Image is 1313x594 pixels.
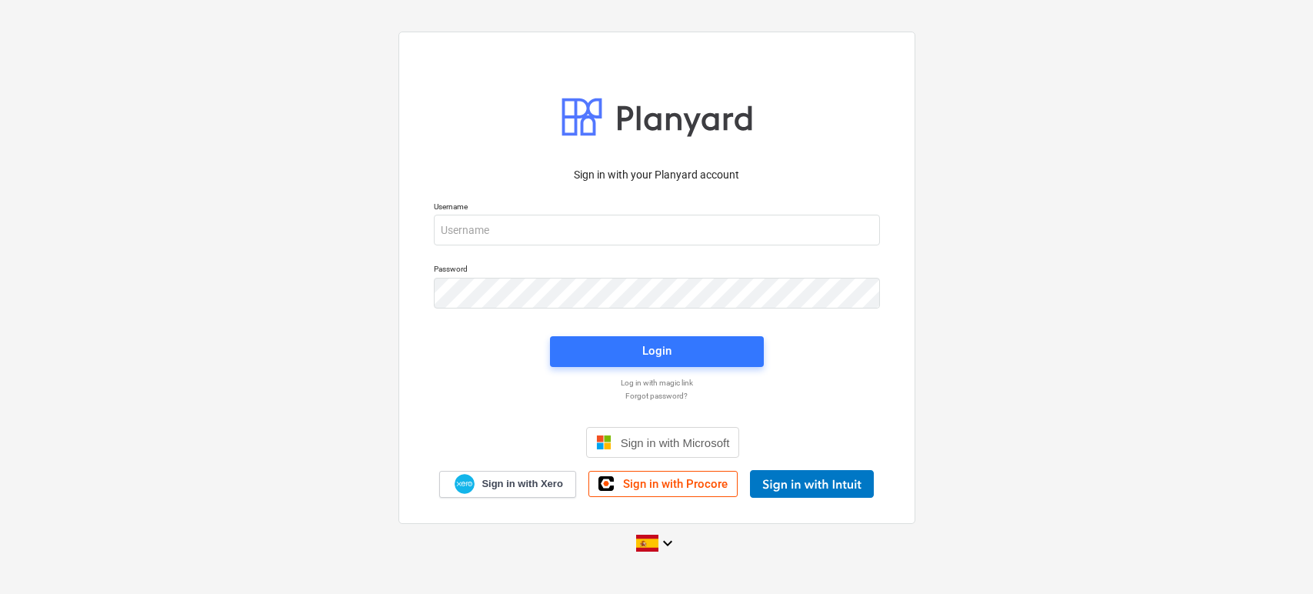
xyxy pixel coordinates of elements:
span: Sign in with Xero [482,477,562,491]
span: Sign in with Microsoft [621,436,730,449]
img: Xero logo [455,474,475,495]
p: Username [434,202,880,215]
span: Sign in with Procore [623,477,728,491]
div: Login [642,341,671,361]
a: Sign in with Procore [588,471,738,497]
img: Microsoft logo [596,435,612,450]
a: Log in with magic link [426,378,888,388]
i: keyboard_arrow_down [658,534,677,552]
button: Login [550,336,764,367]
a: Forgot password? [426,391,888,401]
input: Username [434,215,880,245]
p: Password [434,264,880,277]
p: Sign in with your Planyard account [434,167,880,183]
a: Sign in with Xero [439,471,576,498]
